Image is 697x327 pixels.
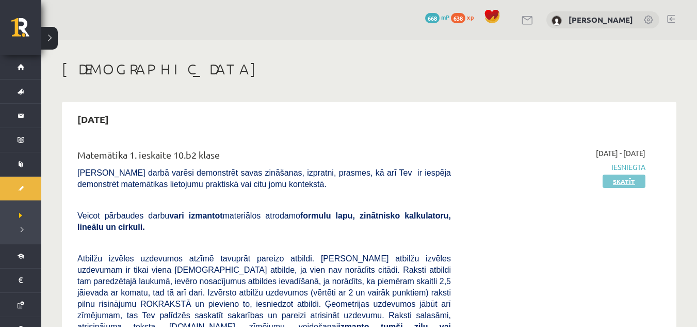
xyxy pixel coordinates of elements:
[466,162,645,173] span: Iesniegta
[77,211,451,231] b: formulu lapu, zinātnisko kalkulatoru, lineālu un cirkuli.
[596,148,645,159] span: [DATE] - [DATE]
[451,13,465,23] span: 638
[451,13,479,21] a: 638 xp
[552,15,562,26] img: Ksenija Misņika
[62,60,676,78] h1: [DEMOGRAPHIC_DATA]
[77,168,451,189] span: [PERSON_NAME] darbā varēsi demonstrēt savas zināšanas, izpratni, prasmes, kā arī Tev ir iespēja d...
[425,13,440,23] span: 668
[467,13,474,21] span: xp
[603,175,645,188] a: Skatīt
[569,14,633,25] a: [PERSON_NAME]
[441,13,449,21] span: mP
[77,211,451,231] span: Veicot pārbaudes darbu materiālos atrodamo
[11,18,41,44] a: Rīgas 1. Tālmācības vidusskola
[169,211,222,220] b: vari izmantot
[67,107,119,131] h2: [DATE]
[77,148,451,167] div: Matemātika 1. ieskaite 10.b2 klase
[425,13,449,21] a: 668 mP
